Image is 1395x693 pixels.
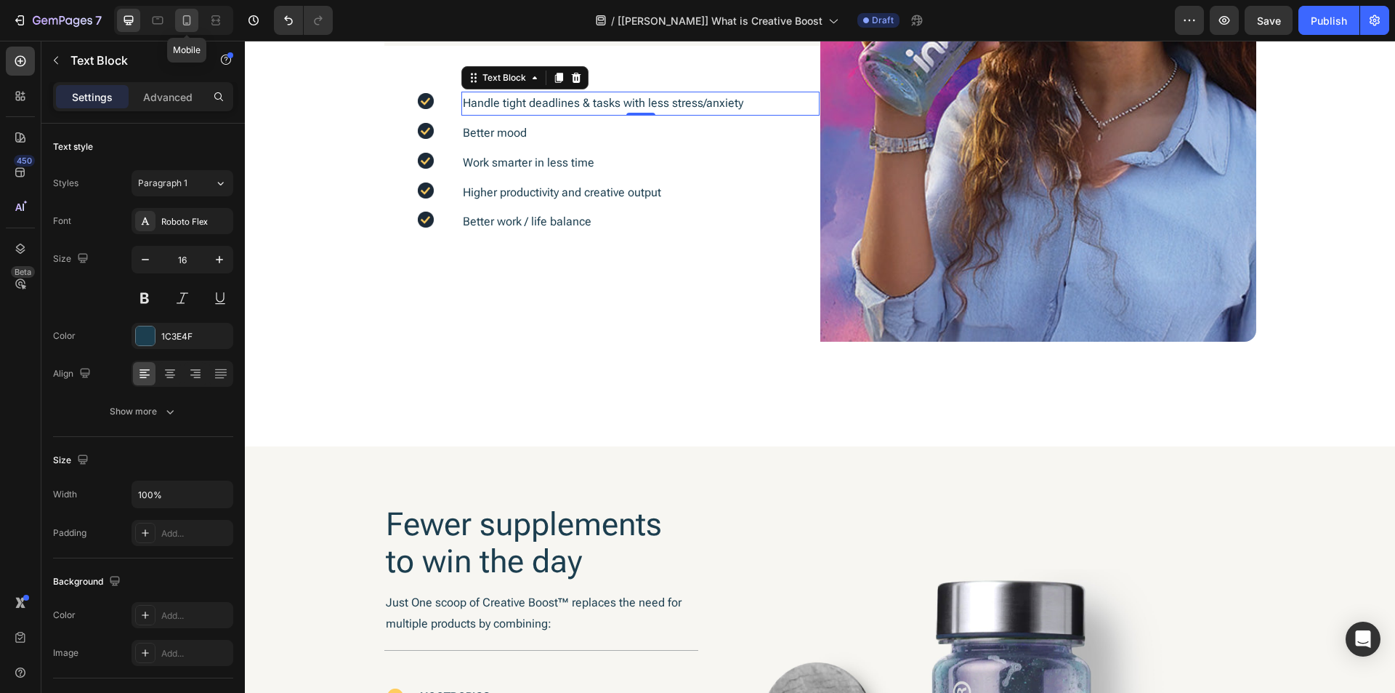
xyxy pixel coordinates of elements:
div: 1C3E4F [161,330,230,343]
div: Show more [110,404,177,419]
div: Background [53,572,124,592]
iframe: To enrich screen reader interactions, please activate Accessibility in Grammarly extension settings [245,41,1395,693]
p: Just One scoop of Creative Boost™ replaces the need for multiple products by combining: [141,552,443,594]
span: Paragraph 1 [138,177,187,190]
div: Padding [53,526,86,540]
div: Image [53,646,78,660]
button: Show more [53,398,233,425]
span: [[PERSON_NAME]] What is Creative Boost [618,13,822,28]
div: Roboto Flex [161,215,230,228]
p: Advanced [143,89,193,105]
div: 450 [14,155,35,167]
button: Paragraph 1 [132,170,233,196]
div: Color [53,329,76,343]
p: to win the day [141,502,1010,540]
div: Open Intercom Messenger [1346,622,1380,657]
input: Auto [132,481,232,508]
p: Fewer supplements [141,465,1010,502]
p: Text Block [70,52,194,69]
button: 7 [6,6,108,35]
img: gempages_547386957911556878-a37df9b7-c0e5-4c7f-94c3-e1d7bc8f821d.png [142,648,158,664]
div: Size [53,249,92,269]
div: Add... [161,609,230,622]
span: Draft [872,14,894,27]
span: / [611,13,615,28]
div: Width [53,488,77,501]
p: 7 [95,12,102,29]
div: Undo/Redo [274,6,333,35]
div: Add... [161,647,230,660]
div: Add... [161,527,230,540]
span: Save [1257,15,1281,27]
div: Font [53,215,71,228]
div: Beta [11,266,35,278]
p: NOOTROPICS [175,646,426,668]
div: Text style [53,140,93,153]
div: Size [53,451,92,470]
p: Settings [72,89,113,105]
div: Color [53,609,76,622]
button: Save [1245,6,1293,35]
div: Publish [1311,13,1347,28]
div: Styles [53,177,78,190]
button: Publish [1298,6,1359,35]
div: Align [53,364,94,384]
